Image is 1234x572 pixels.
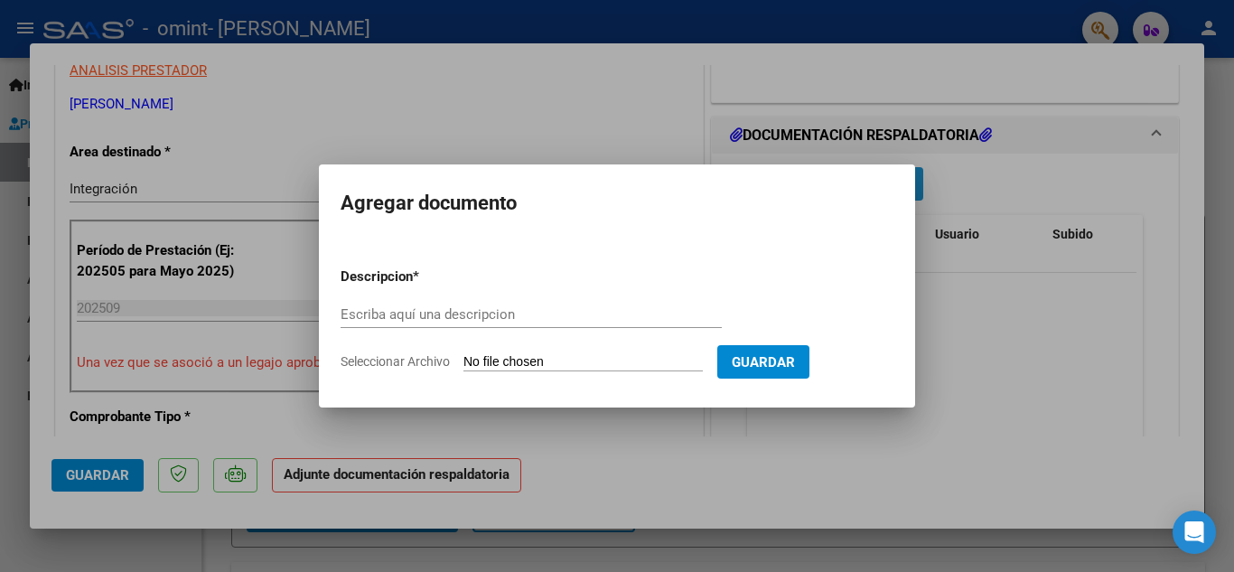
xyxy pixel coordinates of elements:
[341,354,450,369] span: Seleccionar Archivo
[341,186,893,220] h2: Agregar documento
[732,354,795,370] span: Guardar
[717,345,809,379] button: Guardar
[341,267,507,287] p: Descripcion
[1173,511,1216,554] div: Open Intercom Messenger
